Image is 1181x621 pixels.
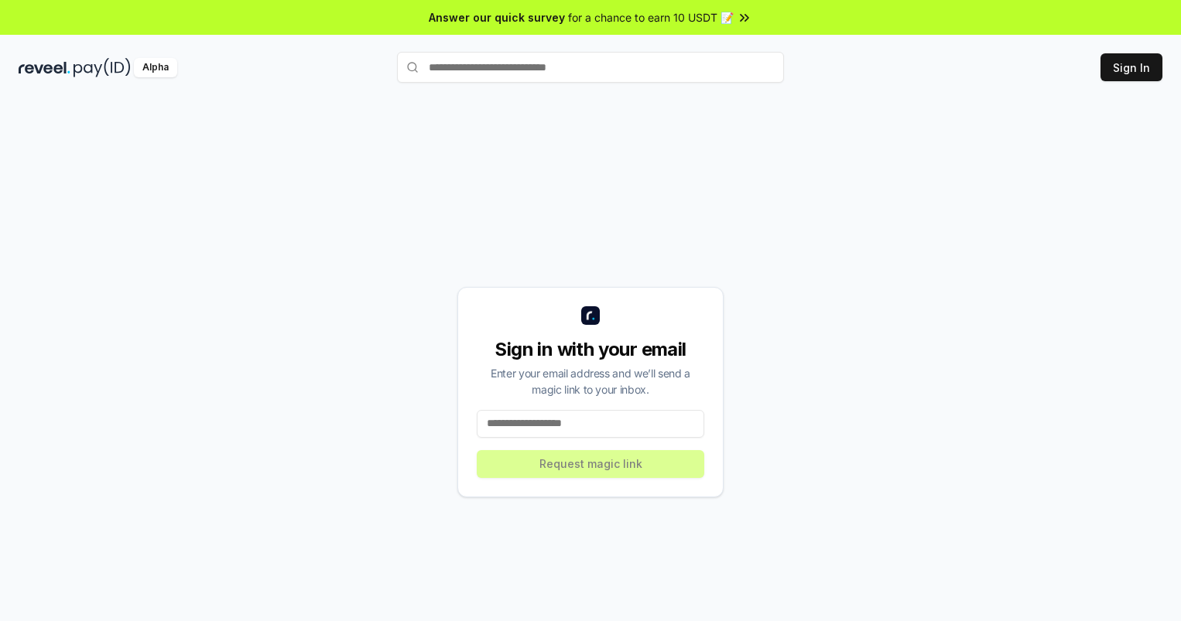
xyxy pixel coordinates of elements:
span: for a chance to earn 10 USDT 📝 [568,9,734,26]
div: Sign in with your email [477,337,704,362]
button: Sign In [1101,53,1162,81]
img: logo_small [581,306,600,325]
span: Answer our quick survey [429,9,565,26]
img: reveel_dark [19,58,70,77]
div: Alpha [134,58,177,77]
img: pay_id [74,58,131,77]
div: Enter your email address and we’ll send a magic link to your inbox. [477,365,704,398]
